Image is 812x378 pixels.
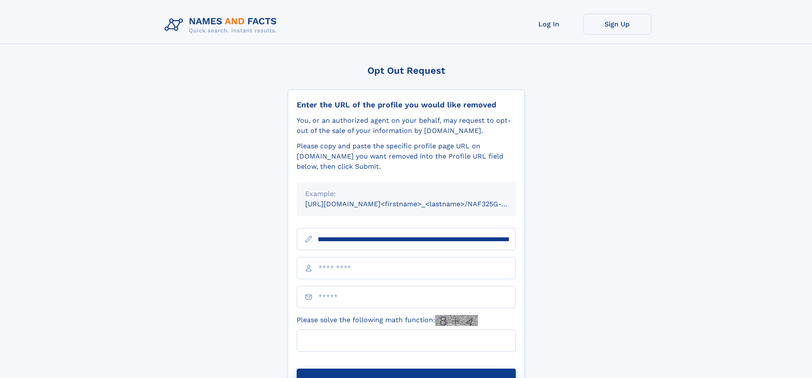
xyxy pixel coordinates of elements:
[297,315,478,326] label: Please solve the following math function:
[161,14,284,37] img: Logo Names and Facts
[297,141,516,172] div: Please copy and paste the specific profile page URL on [DOMAIN_NAME] you want removed into the Pr...
[297,115,516,136] div: You, or an authorized agent on your behalf, may request to opt-out of the sale of your informatio...
[288,65,525,76] div: Opt Out Request
[583,14,651,35] a: Sign Up
[305,200,532,208] small: [URL][DOMAIN_NAME]<firstname>_<lastname>/NAF325G-xxxxxxxx
[515,14,583,35] a: Log In
[305,189,507,199] div: Example:
[297,100,516,110] div: Enter the URL of the profile you would like removed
